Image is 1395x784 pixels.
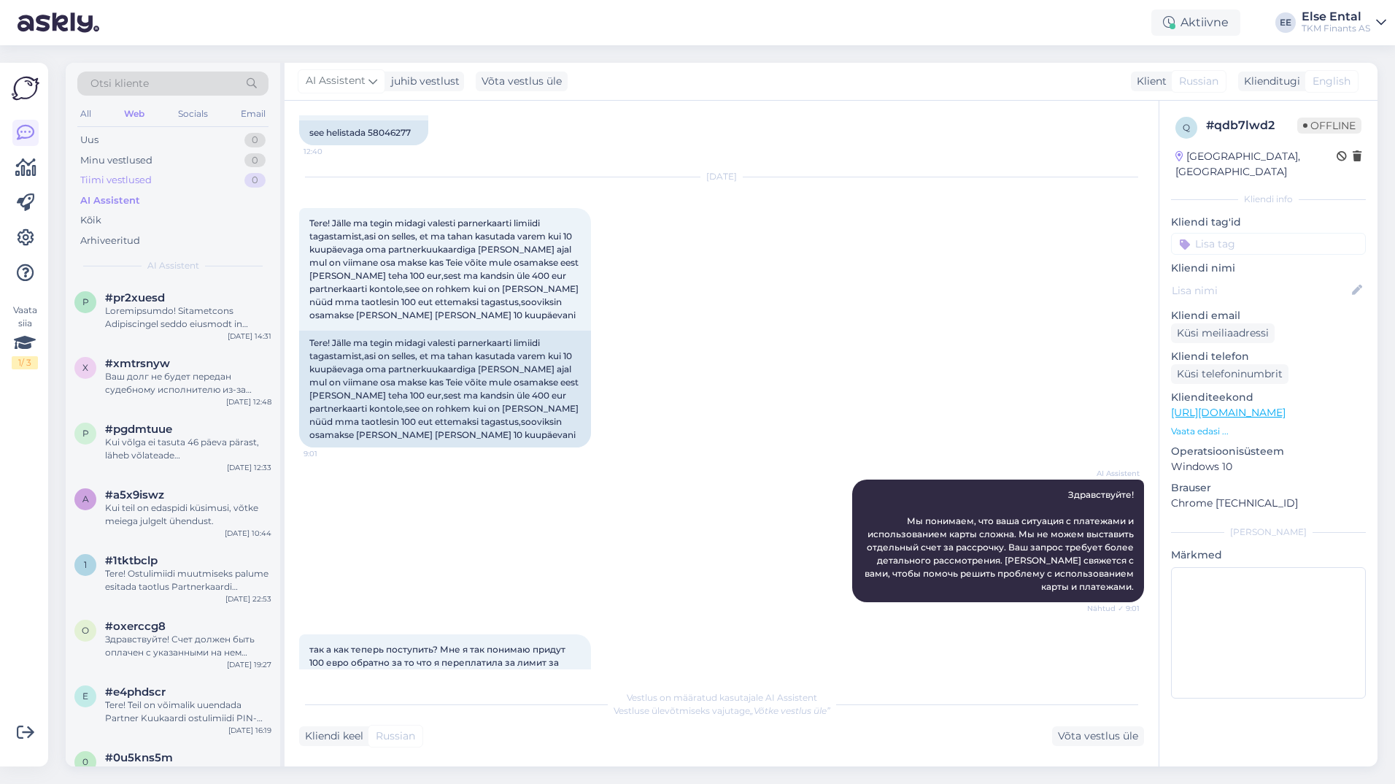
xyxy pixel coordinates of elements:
span: 1 [84,559,87,570]
p: Kliendi tag'id [1171,215,1366,230]
span: #0u5kns5m [105,751,173,764]
div: [DATE] 22:53 [225,593,271,604]
div: Kliendi info [1171,193,1366,206]
span: o [82,625,89,636]
div: Ваш долг не будет передан судебному исполнителю из-за двухдневной просрочки. Уведомление о задолж... [105,370,271,396]
div: [DATE] 14:31 [228,331,271,342]
span: e [82,691,88,702]
span: #a5x9iswz [105,488,164,501]
div: Võta vestlus üle [1052,726,1144,746]
div: AI Assistent [80,193,140,208]
span: 0 [82,756,88,767]
div: Email [238,104,268,123]
div: Web [121,104,147,123]
div: Tere! Teil on võimalik uuendada Partner Kuukaardi ostulimiidi PIN-koodi Partnerkaardi iseteenindu... [105,699,271,725]
div: 0 [244,173,266,188]
span: AI Assistent [306,73,366,89]
span: #pr2xuesd [105,291,165,304]
a: Else EntalTKM Finants AS [1302,11,1386,34]
span: p [82,296,89,307]
p: Klienditeekond [1171,390,1366,405]
span: Otsi kliente [90,76,149,91]
div: Võta vestlus üle [476,72,568,91]
div: Minu vestlused [80,153,152,168]
span: #pgdmtuue [105,423,172,436]
span: Tere! Jälle ma tegin midagi valesti parnerkaarti limiidi tagastamist,asi on selles, et ma tahan k... [309,218,581,320]
div: Küsi meiliaadressi [1171,323,1275,343]
div: 0 [244,133,266,147]
div: Tere! Ostulimiidi muutmiseks palume esitada taotlus Partnerkaardi iseteeninduses aadressil [DOMAI... [105,567,271,593]
div: Uus [80,133,98,147]
div: Vaata siia [12,304,38,369]
span: так а как теперь поступить? Мне я так понимаю придут 100 евро обратно за то что я переплатила за ... [309,644,573,694]
span: Russian [376,729,415,744]
div: [DATE] 10:44 [225,528,271,539]
div: Klient [1131,74,1167,89]
p: Brauser [1171,480,1366,496]
div: All [77,104,94,123]
span: x [82,362,88,373]
p: Vaata edasi ... [1171,425,1366,438]
input: Lisa tag [1171,233,1366,255]
i: „Võtke vestlus üle” [750,705,830,716]
span: #xmtrsnyw [105,357,170,370]
span: p [82,428,89,439]
div: [DATE] [299,170,1144,183]
div: [DATE] 19:27 [227,659,271,670]
span: 9:01 [304,448,358,459]
img: Askly Logo [12,74,39,102]
div: [DATE] 12:33 [227,462,271,473]
span: Vestluse ülevõtmiseks vajutage [614,705,830,716]
div: Kliendi keel [299,729,363,744]
div: Loremipsumdo! Sitametcons Adipiscingel seddo eiusmodt in utlabo etdolorema, aliquaeni adminimv, q... [105,304,271,331]
div: 1 / 3 [12,356,38,369]
div: TKM Finants AS [1302,23,1370,34]
div: see helistada 58046277 [299,120,428,145]
span: #oxerccg8 [105,620,166,633]
div: Else Ental [1302,11,1370,23]
div: # qdb7lwd2 [1206,117,1297,134]
div: [DATE] 12:48 [226,396,271,407]
div: Tiimi vestlused [80,173,152,188]
div: 0 [244,153,266,168]
p: Kliendi email [1171,308,1366,323]
div: Tere! Jälle ma tegin midagi valesti parnerkaarti limiidi tagastamist,asi on selles, et ma tahan k... [299,331,591,447]
div: Küsi telefoninumbrit [1171,364,1288,384]
div: Kui teil on edaspidi küsimusi, võtke meiega julgelt ühendust. [105,501,271,528]
div: [GEOGRAPHIC_DATA], [GEOGRAPHIC_DATA] [1175,149,1337,180]
span: 12:40 [304,146,358,157]
span: Russian [1179,74,1218,89]
a: [URL][DOMAIN_NAME] [1171,406,1286,419]
span: Offline [1297,118,1361,134]
div: Kõik [80,213,101,228]
span: q [1183,122,1190,133]
div: Socials [175,104,211,123]
p: Kliendi telefon [1171,349,1366,364]
span: #e4phdscr [105,685,166,699]
span: #1tktbclp [105,554,158,567]
span: AI Assistent [147,259,199,272]
div: Arhiveeritud [80,234,140,248]
p: Kliendi nimi [1171,261,1366,276]
input: Lisa nimi [1172,283,1349,299]
div: juhib vestlust [385,74,460,89]
div: Kui võlga ei tasuta 46 päeva pärast, läheb võlateade maksehäireregistrisse. [105,436,271,462]
span: Vestlus on määratud kasutajale AI Assistent [627,692,817,703]
div: Klienditugi [1238,74,1300,89]
div: [DATE] 16:19 [228,725,271,736]
p: Operatsioonisüsteem [1171,444,1366,459]
span: English [1313,74,1350,89]
span: AI Assistent [1085,468,1140,479]
p: Windows 10 [1171,459,1366,474]
div: Aktiivne [1151,9,1240,36]
p: Chrome [TECHNICAL_ID] [1171,496,1366,511]
span: Nähtud ✓ 9:01 [1085,603,1140,614]
div: [PERSON_NAME] [1171,526,1366,539]
div: EE [1275,12,1296,33]
span: a [82,493,89,504]
div: Здравствуйте! Счет должен быть оплачен с указанными на нем реквизитами и в срок. Расчетные счета ... [105,633,271,659]
p: Märkmed [1171,547,1366,563]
